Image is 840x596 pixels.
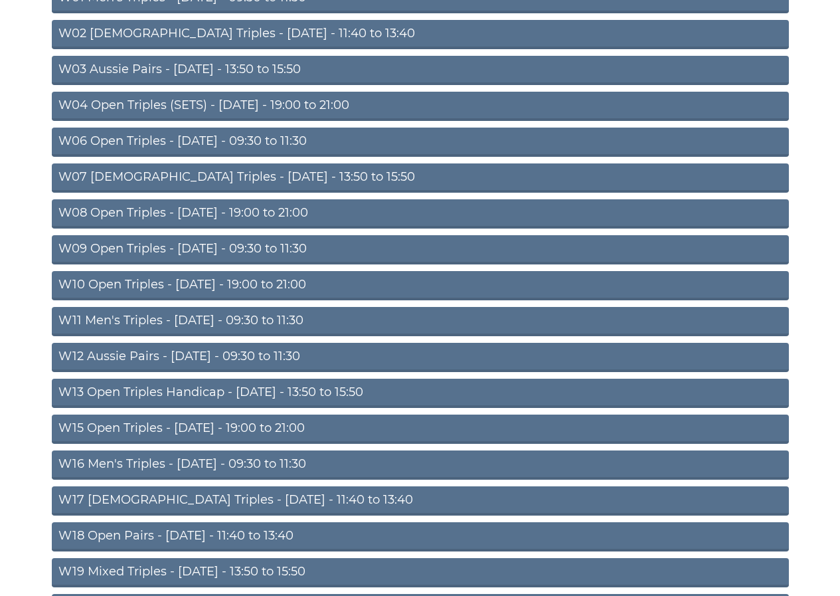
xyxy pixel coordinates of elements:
[52,128,789,157] a: W06 Open Triples - [DATE] - 09:30 to 11:30
[52,271,789,300] a: W10 Open Triples - [DATE] - 19:00 to 21:00
[52,343,789,372] a: W12 Aussie Pairs - [DATE] - 09:30 to 11:30
[52,20,789,49] a: W02 [DEMOGRAPHIC_DATA] Triples - [DATE] - 11:40 to 13:40
[52,163,789,193] a: W07 [DEMOGRAPHIC_DATA] Triples - [DATE] - 13:50 to 15:50
[52,235,789,264] a: W09 Open Triples - [DATE] - 09:30 to 11:30
[52,415,789,444] a: W15 Open Triples - [DATE] - 19:00 to 21:00
[52,379,789,408] a: W13 Open Triples Handicap - [DATE] - 13:50 to 15:50
[52,486,789,516] a: W17 [DEMOGRAPHIC_DATA] Triples - [DATE] - 11:40 to 13:40
[52,307,789,336] a: W11 Men's Triples - [DATE] - 09:30 to 11:30
[52,522,789,551] a: W18 Open Pairs - [DATE] - 11:40 to 13:40
[52,92,789,121] a: W04 Open Triples (SETS) - [DATE] - 19:00 to 21:00
[52,56,789,85] a: W03 Aussie Pairs - [DATE] - 13:50 to 15:50
[52,558,789,587] a: W19 Mixed Triples - [DATE] - 13:50 to 15:50
[52,199,789,229] a: W08 Open Triples - [DATE] - 19:00 to 21:00
[52,450,789,480] a: W16 Men's Triples - [DATE] - 09:30 to 11:30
